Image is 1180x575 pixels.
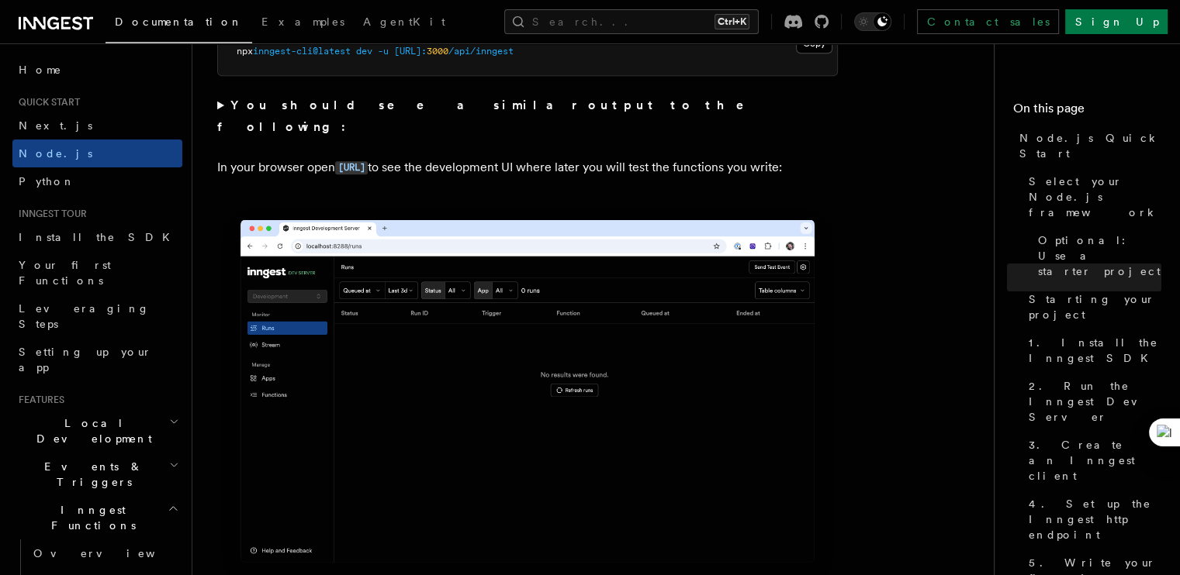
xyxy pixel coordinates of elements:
a: Examples [252,5,354,42]
button: Local Development [12,409,182,453]
a: Starting your project [1023,285,1161,329]
a: Home [12,56,182,84]
a: 1. Install the Inngest SDK [1023,329,1161,372]
a: [URL] [335,160,368,174]
span: Features [12,394,64,406]
span: 1. Install the Inngest SDK [1029,335,1161,366]
button: Search...Ctrl+K [504,9,759,34]
span: Events & Triggers [12,459,169,490]
summary: You should see a similar output to the following: [217,95,838,138]
a: Python [12,167,182,195]
button: Toggle dark mode [854,12,891,31]
a: Contact sales [917,9,1059,34]
kbd: Ctrl+K [715,14,749,29]
span: [URL]: [394,46,427,57]
span: dev [356,46,372,57]
strong: You should see a similar output to the following: [217,98,766,134]
a: Documentation [106,5,252,43]
span: Inngest Functions [12,502,168,533]
span: Documentation [115,15,243,28]
a: Setting up your app [12,338,182,381]
a: Node.js Quick Start [1013,124,1161,167]
span: /api/inngest [448,46,514,57]
span: Select your Node.js framework [1029,174,1161,220]
h4: On this page [1013,99,1161,124]
span: Examples [261,15,344,28]
span: Starting your project [1029,291,1161,322]
a: Select your Node.js framework [1023,167,1161,226]
span: 3. Create an Inngest client [1029,437,1161,484]
span: Setting up your app [19,346,152,374]
p: In your browser open to see the development UI where later you will test the functions you write: [217,157,838,179]
span: -u [378,46,389,57]
span: 2. Run the Inngest Dev Server [1029,378,1161,425]
span: npx [237,46,253,57]
a: Optional: Use a starter project [1032,226,1161,285]
a: Next.js [12,112,182,139]
span: Your first Functions [19,259,111,287]
span: Home [19,62,62,77]
a: Your first Functions [12,251,182,294]
code: [URL] [335,161,368,174]
a: AgentKit [354,5,455,42]
a: Leveraging Steps [12,294,182,338]
span: Quick start [12,96,80,108]
a: Sign Up [1065,9,1168,34]
a: Overview [27,539,182,567]
span: 3000 [427,46,448,57]
a: 4. Set up the Inngest http endpoint [1023,490,1161,549]
span: Next.js [19,119,92,132]
span: AgentKit [363,15,445,28]
span: Inngest tour [12,208,87,220]
span: Python [19,175,75,188]
button: Inngest Functions [12,496,182,539]
span: Optional: Use a starter project [1038,232,1161,279]
span: inngest-cli@latest [253,46,351,57]
span: Leveraging Steps [19,302,150,330]
span: Node.js [19,147,92,160]
span: Node.js Quick Start [1019,130,1161,161]
button: Events & Triggers [12,453,182,496]
a: 2. Run the Inngest Dev Server [1023,372,1161,431]
a: Node.js [12,139,182,167]
a: Install the SDK [12,223,182,251]
span: Install the SDK [19,231,179,243]
span: Local Development [12,415,169,446]
span: 4. Set up the Inngest http endpoint [1029,496,1161,542]
span: Overview [33,547,193,560]
a: 3. Create an Inngest client [1023,431,1161,490]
